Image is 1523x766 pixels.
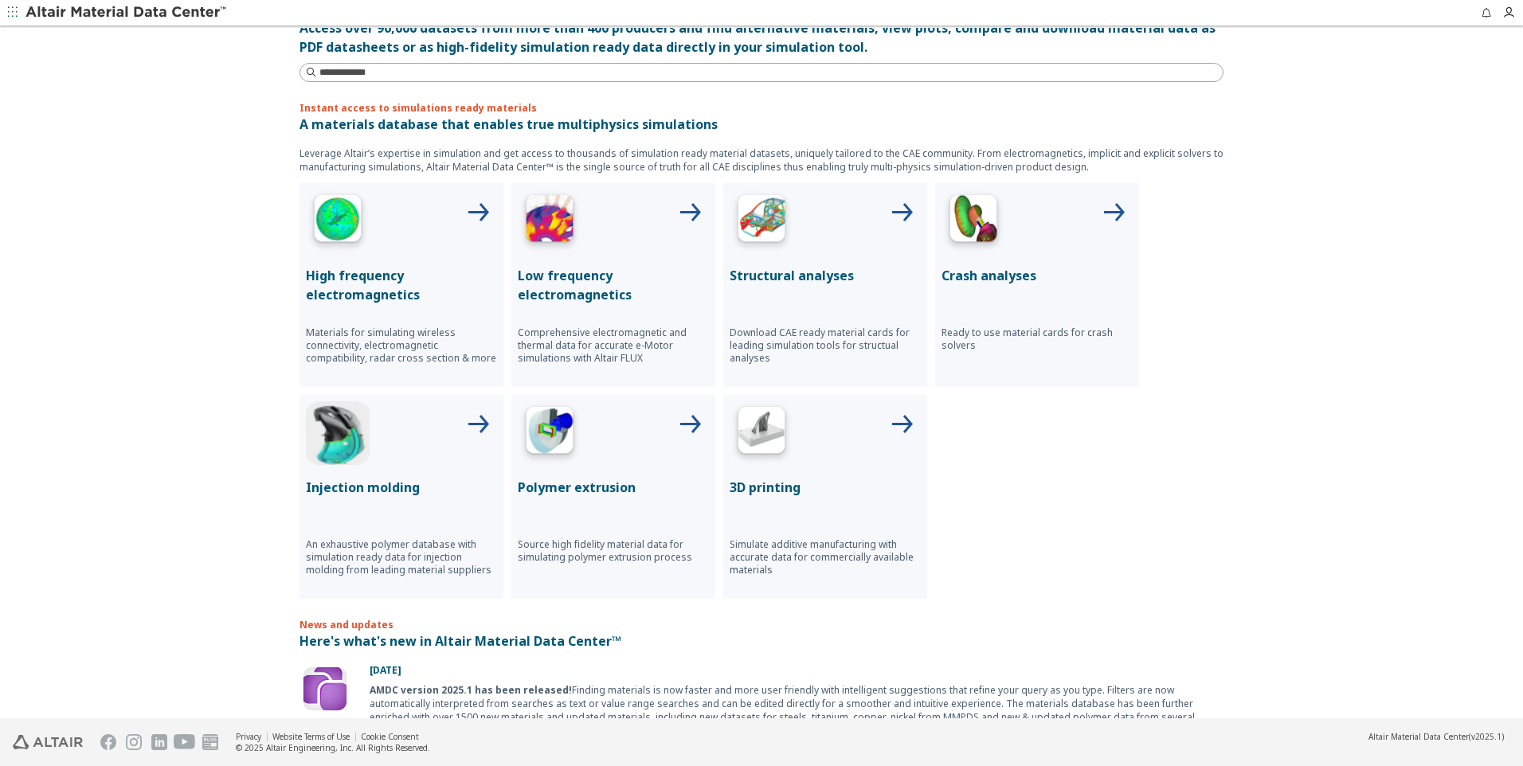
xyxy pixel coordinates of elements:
button: Injection Molding IconInjection moldingAn exhaustive polymer database with simulation ready data ... [300,395,503,599]
p: Simulate additive manufacturing with accurate data for commercially available materials [730,538,921,576]
b: AMDC version 2025.1 has been released! [370,683,572,697]
p: Comprehensive electromagnetic and thermal data for accurate e-Motor simulations with Altair FLUX [518,326,709,365]
div: (v2025.1) [1368,731,1504,742]
button: High Frequency IconHigh frequency electromagneticsMaterials for simulating wireless connectivity,... [300,183,503,387]
p: Leverage Altair’s expertise in simulation and get access to thousands of simulation ready materia... [300,147,1223,174]
img: Crash Analyses Icon [942,190,1005,253]
div: Finding materials is now faster and more user friendly with intelligent suggestions that refine y... [370,683,1223,737]
span: Altair Material Data Center [1368,731,1469,742]
img: High Frequency Icon [306,190,370,253]
p: Source high fidelity material data for simulating polymer extrusion process [518,538,709,564]
img: Altair Engineering [13,735,83,749]
img: Update Icon Software [300,663,350,714]
p: Injection molding [306,478,497,497]
a: Website Terms of Use [272,731,350,742]
a: Cookie Consent [361,731,419,742]
p: Ready to use material cards for crash solvers [942,326,1133,352]
p: Instant access to simulations ready materials [300,101,1223,115]
div: Access over 90,000 datasets from more than 400 producers and find alternative materials, view plo... [300,18,1223,57]
p: Crash analyses [942,266,1133,285]
button: 3D Printing Icon3D printingSimulate additive manufacturing with accurate data for commercially av... [723,395,927,599]
button: Structural Analyses IconStructural analysesDownload CAE ready material cards for leading simulati... [723,183,927,387]
button: Low Frequency IconLow frequency electromagneticsComprehensive electromagnetic and thermal data fo... [511,183,715,387]
p: Materials for simulating wireless connectivity, electromagnetic compatibility, radar cross sectio... [306,326,497,365]
p: An exhaustive polymer database with simulation ready data for injection molding from leading mate... [306,538,497,576]
p: News and updates [300,618,1223,631]
button: Polymer Extrusion IconPolymer extrusionSource high fidelity material data for simulating polymer ... [511,395,715,599]
p: 3D printing [730,478,921,497]
p: Polymer extrusion [518,478,709,497]
img: Injection Molding Icon [306,401,370,465]
p: Here's what's new in Altair Material Data Center™ [300,631,1223,651]
p: Low frequency electromagnetics [518,266,709,304]
img: Structural Analyses Icon [730,190,793,253]
div: © 2025 Altair Engineering, Inc. All Rights Reserved. [236,742,430,753]
p: Download CAE ready material cards for leading simulation tools for structual analyses [730,326,921,365]
button: Crash Analyses IconCrash analysesReady to use material cards for crash solvers [935,183,1139,387]
a: Privacy [236,731,261,742]
img: Polymer Extrusion Icon [518,401,581,465]
p: High frequency electromagnetics [306,266,497,304]
img: 3D Printing Icon [730,401,793,465]
p: Structural analyses [730,266,921,285]
p: [DATE] [370,663,1223,677]
p: A materials database that enables true multiphysics simulations [300,115,1223,134]
img: Low Frequency Icon [518,190,581,253]
img: Altair Material Data Center [25,5,229,21]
